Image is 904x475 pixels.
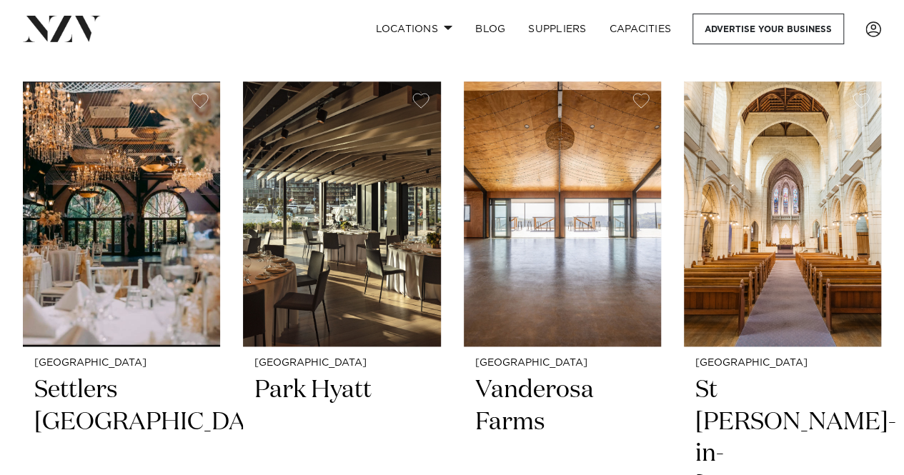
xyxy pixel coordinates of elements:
[598,14,683,44] a: Capacities
[464,14,517,44] a: BLOG
[695,358,870,369] small: [GEOGRAPHIC_DATA]
[517,14,597,44] a: SUPPLIERS
[364,14,464,44] a: Locations
[475,374,650,471] h2: Vanderosa Farms
[254,374,429,471] h2: Park Hyatt
[475,358,650,369] small: [GEOGRAPHIC_DATA]
[34,374,209,471] h2: Settlers [GEOGRAPHIC_DATA]
[34,358,209,369] small: [GEOGRAPHIC_DATA]
[692,14,844,44] a: Advertise your business
[254,358,429,369] small: [GEOGRAPHIC_DATA]
[23,16,101,41] img: nzv-logo.png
